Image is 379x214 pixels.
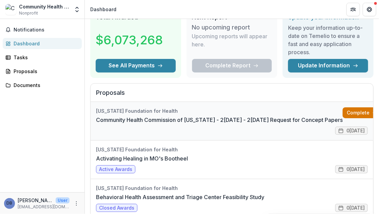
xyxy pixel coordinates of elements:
div: Danielle Binion [7,201,13,206]
div: Dashboard [90,6,116,13]
div: Dashboard [14,40,76,47]
p: [PERSON_NAME] [18,197,53,204]
h3: No upcoming report [192,24,250,31]
a: Activating Healing in MO's Bootheel [96,154,188,163]
a: Proposals [3,66,82,77]
img: Community Health Commission of Missouri [5,4,16,15]
div: Tasks [14,54,76,61]
a: Documents [3,80,82,91]
button: Notifications [3,24,82,35]
a: Community Health Commission of [US_STATE] - 2[DATE] - 2[DATE] Request for Concept Papers [96,116,343,124]
nav: breadcrumb [88,4,119,14]
a: Update Information [288,59,368,72]
div: Community Health Commission of [US_STATE] [19,3,70,10]
p: User [56,197,70,204]
p: [EMAIL_ADDRESS][DOMAIN_NAME] [18,204,70,210]
button: Get Help [363,3,376,16]
button: Partners [346,3,360,16]
div: Proposals [14,68,76,75]
h3: Keep your information up-to-date on Temelio to ensure a fast and easy application process. [288,24,368,56]
h2: Proposals [96,89,368,102]
span: Notifications [14,27,79,33]
button: See All Payments [96,59,176,72]
div: Documents [14,82,76,89]
span: Nonprofit [19,10,38,16]
p: Upcoming reports will appear here. [192,32,272,48]
h3: $6,073,268 [96,31,163,49]
button: More [72,199,80,208]
a: Tasks [3,52,82,63]
a: Dashboard [3,38,82,49]
button: Open entity switcher [72,3,82,16]
a: Behavioral Health Assessment and Triage Center Feasibility Study [96,193,264,201]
